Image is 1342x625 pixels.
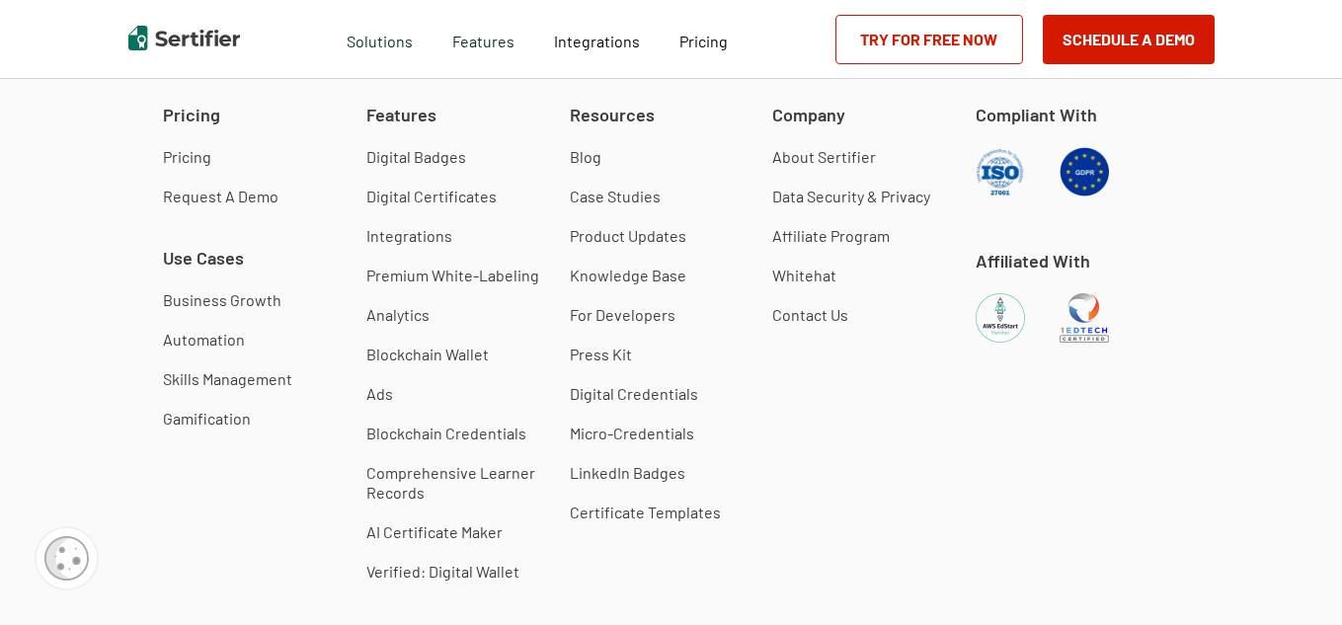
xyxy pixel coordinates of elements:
[976,293,1025,343] img: AWS EdStart
[570,187,661,206] a: Case Studies
[366,345,489,364] a: Blockchain Wallet
[163,330,245,350] a: Automation
[679,32,728,50] span: Pricing
[772,103,845,127] span: Company
[570,226,686,246] a: Product Updates
[452,27,514,51] span: Features
[1060,293,1109,343] img: 1EdTech Certified
[570,266,686,285] a: Knowledge Base
[366,266,539,285] a: Premium White-Labeling
[976,249,1090,273] span: Affiliated With
[570,503,721,522] a: Certificate Templates
[772,305,848,325] a: Contact Us
[976,103,1097,127] span: Compliant With
[570,345,632,364] a: Press Kit
[570,384,698,404] a: Digital Credentials
[366,384,393,404] a: Ads
[163,103,220,127] span: Pricing
[772,226,890,246] a: Affiliate Program
[1243,530,1342,625] iframe: Chat Widget
[679,27,728,51] a: Pricing
[163,187,278,206] a: Request A Demo
[772,266,836,285] a: Whitehat
[1043,15,1215,64] button: Schedule a Demo
[570,463,685,483] a: LinkedIn Badges
[366,305,430,325] a: Analytics
[554,32,640,50] span: Integrations
[570,103,655,127] span: Resources
[366,424,526,443] a: Blockchain Credentials
[163,369,292,389] a: Skills Management
[570,305,675,325] a: For Developers
[366,147,466,167] a: Digital Badges
[976,147,1025,196] img: ISO Compliant
[772,147,876,167] a: About Sertifier
[366,562,519,582] a: Verified: Digital Wallet
[366,463,570,503] a: Comprehensive Learner Records
[366,226,452,246] a: Integrations
[347,27,413,51] span: Solutions
[570,424,694,443] a: Micro-Credentials
[163,290,281,310] a: Business Growth
[835,15,1023,64] a: Try for Free Now
[366,522,503,542] a: AI Certificate Maker
[570,147,601,167] a: Blog
[772,187,930,206] a: Data Security & Privacy
[44,536,89,581] img: Cookie Popup Icon
[163,147,211,167] a: Pricing
[1060,147,1109,196] img: GDPR Compliant
[163,409,251,429] a: Gamification
[366,103,436,127] span: Features
[366,187,497,206] a: Digital Certificates
[554,27,640,51] a: Integrations
[163,246,244,271] span: Use Cases
[128,26,240,50] img: Sertifier | Digital Credentialing Platform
